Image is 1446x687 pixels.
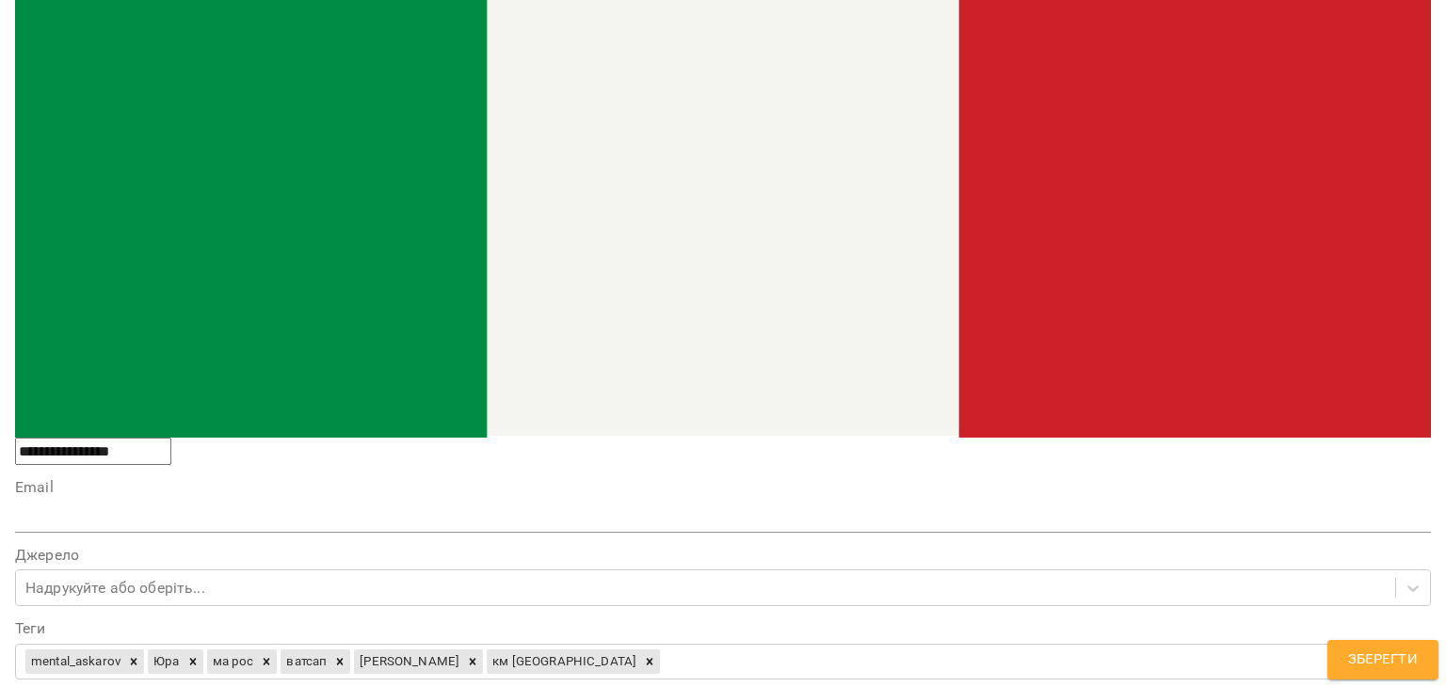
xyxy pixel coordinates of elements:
div: ма рос [207,649,257,674]
div: [PERSON_NAME] [354,649,462,674]
div: км [GEOGRAPHIC_DATA] [487,649,639,674]
button: Зберегти [1327,640,1438,679]
label: Джерело [15,548,1431,563]
div: Надрукуйте або оберіть... [25,577,205,599]
label: Email [15,480,1431,495]
div: mental_askarov [25,649,123,674]
label: Теги [15,621,1431,636]
div: Юра [148,649,182,674]
span: Зберегти [1348,647,1418,672]
div: ватсап [281,649,329,674]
